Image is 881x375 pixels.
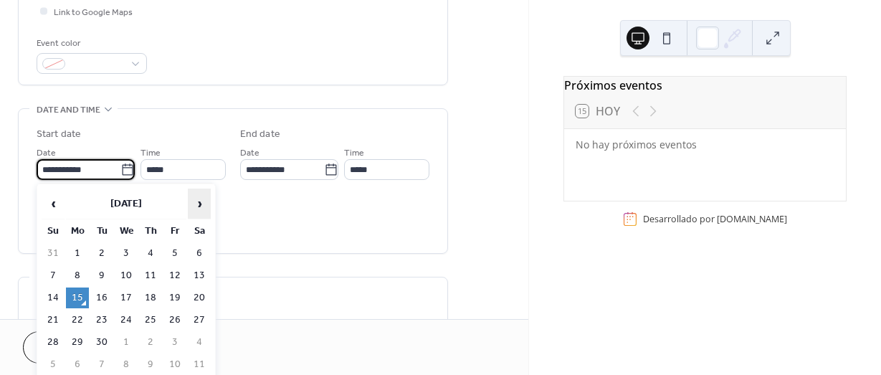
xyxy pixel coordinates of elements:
[66,310,89,331] td: 22
[576,138,834,151] div: No hay próximos eventos
[163,310,186,331] td: 26
[37,103,100,118] span: Date and time
[163,221,186,242] th: Fr
[66,354,89,375] td: 6
[163,243,186,264] td: 5
[66,265,89,286] td: 8
[344,146,364,161] span: Time
[37,36,144,51] div: Event color
[115,243,138,264] td: 3
[42,354,65,375] td: 5
[188,265,211,286] td: 13
[115,332,138,353] td: 1
[139,243,162,264] td: 4
[90,354,113,375] td: 7
[66,332,89,353] td: 29
[139,265,162,286] td: 11
[66,243,89,264] td: 1
[188,221,211,242] th: Sa
[139,354,162,375] td: 9
[717,213,787,225] a: [DOMAIN_NAME]
[188,332,211,353] td: 4
[139,221,162,242] th: Th
[115,354,138,375] td: 8
[188,243,211,264] td: 6
[139,288,162,308] td: 18
[42,243,65,264] td: 31
[240,146,259,161] span: Date
[37,127,81,142] div: Start date
[90,332,113,353] td: 30
[90,288,113,308] td: 16
[66,189,186,219] th: [DATE]
[139,310,162,331] td: 25
[42,332,65,353] td: 28
[90,310,113,331] td: 23
[141,146,161,161] span: Time
[188,354,211,375] td: 11
[42,288,65,308] td: 14
[115,265,138,286] td: 10
[163,288,186,308] td: 19
[115,310,138,331] td: 24
[66,221,89,242] th: Mo
[42,189,64,218] span: ‹
[42,221,65,242] th: Su
[188,288,211,308] td: 20
[42,310,65,331] td: 21
[90,221,113,242] th: Tu
[188,310,211,331] td: 27
[54,5,133,20] span: Link to Google Maps
[564,77,846,94] div: Próximos eventos
[66,288,89,308] td: 15
[139,332,162,353] td: 2
[90,265,113,286] td: 9
[90,243,113,264] td: 2
[163,265,186,286] td: 12
[115,288,138,308] td: 17
[42,265,65,286] td: 7
[643,213,787,225] div: Desarrollado por
[115,221,138,242] th: We
[189,189,210,218] span: ›
[163,354,186,375] td: 10
[240,127,280,142] div: End date
[163,332,186,353] td: 3
[37,146,56,161] span: Date
[23,331,111,364] button: Cancel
